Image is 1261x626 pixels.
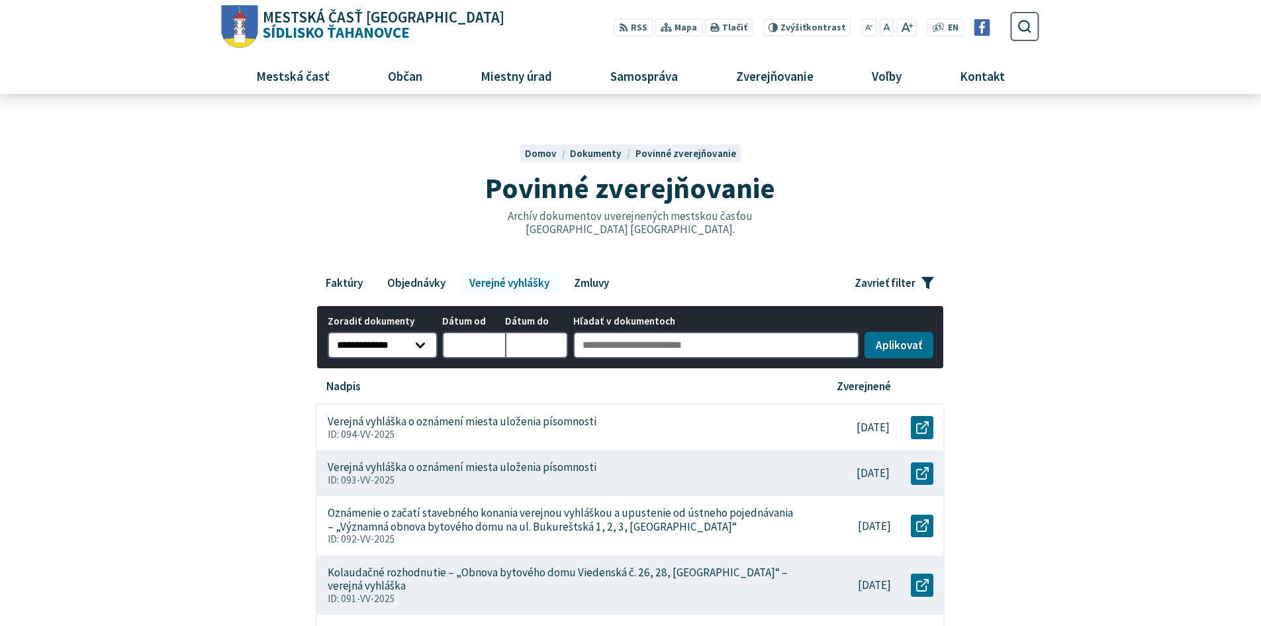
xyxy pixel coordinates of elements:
[328,566,797,593] p: Kolaudačné rozhodnutie – „Obnova bytového domu Viedenská č. 26, 28, [GEOGRAPHIC_DATA]“ – verejná ...
[848,58,926,93] a: Voľby
[861,19,877,36] button: Zmenšiť veľkosť písma
[635,147,736,160] a: Povinné zverejňovanie
[258,10,505,40] span: Sídlisko Ťahanovce
[845,272,945,294] button: Zavrieť filter
[573,316,860,327] span: Hľadať v dokumentoch
[377,272,455,294] a: Objednávky
[460,272,559,294] a: Verejné vyhlášky
[570,147,635,160] a: Dokumenty
[328,316,438,327] span: Zoradiť dokumenty
[948,21,958,35] span: EN
[780,23,846,33] span: kontrast
[485,170,775,206] span: Povinné zverejňovanie
[573,332,860,358] input: Hľadať v dokumentoch
[525,147,570,160] a: Domov
[456,58,576,93] a: Miestny úrad
[974,19,990,36] img: Prejsť na Facebook stránku
[328,533,797,545] p: ID: 092-VV-2025
[263,10,504,25] span: Mestská časť [GEOGRAPHIC_DATA]
[328,506,797,533] p: Oznámenie o začatí stavebného konania verejnou vyhláškou a upustenie od ústneho pojednávania – „V...
[505,332,568,358] input: Dátum do
[896,19,917,36] button: Zväčšiť veľkosť písma
[945,21,962,35] a: EN
[837,380,891,393] p: Zverejnené
[232,58,353,93] a: Mestská časť
[855,276,915,290] span: Zavrieť filter
[363,58,446,93] a: Občan
[251,58,334,93] span: Mestská časť
[705,19,753,36] button: Tlačiť
[867,58,907,93] span: Voľby
[475,58,557,93] span: Miestny úrad
[316,272,372,294] a: Faktúry
[780,22,806,33] span: Zvýšiť
[858,519,891,533] p: [DATE]
[328,474,796,486] p: ID: 093-VV-2025
[864,332,933,358] button: Aplikovať
[712,58,838,93] a: Zverejňovanie
[722,23,747,33] span: Tlačiť
[936,58,1029,93] a: Kontakt
[675,21,697,35] span: Mapa
[328,415,596,429] p: Verejná vyhláška o oznámení miesta uloženia písomnosti
[586,58,702,93] a: Samospráva
[525,147,557,160] span: Domov
[858,578,891,592] p: [DATE]
[614,19,653,36] a: RSS
[655,19,702,36] a: Mapa
[763,19,851,36] button: Zvýšiťkontrast
[442,316,505,327] span: Dátum od
[326,380,361,393] p: Nadpis
[731,58,818,93] span: Zverejňovanie
[328,593,797,605] p: ID: 091-VV-2025
[857,466,890,480] p: [DATE]
[570,147,622,160] span: Dokumenty
[442,332,505,358] input: Dátum od
[222,5,258,48] img: Prejsť na domovskú stránku
[857,421,890,435] p: [DATE]
[383,58,427,93] span: Občan
[605,58,682,93] span: Samospráva
[631,21,647,35] span: RSS
[328,332,438,358] select: Zoradiť dokumenty
[505,316,568,327] span: Dátum do
[955,58,1010,93] span: Kontakt
[879,19,894,36] button: Nastaviť pôvodnú veľkosť písma
[328,460,596,474] p: Verejná vyhláška o oznámení miesta uloženia písomnosti
[328,429,796,441] p: ID: 094-VV-2025
[564,272,618,294] a: Zmluvy
[479,209,781,236] p: Archív dokumentov uverejnených mestskou časťou [GEOGRAPHIC_DATA] [GEOGRAPHIC_DATA].
[222,5,504,48] a: Logo Sídlisko Ťahanovce, prejsť na domovskú stránku.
